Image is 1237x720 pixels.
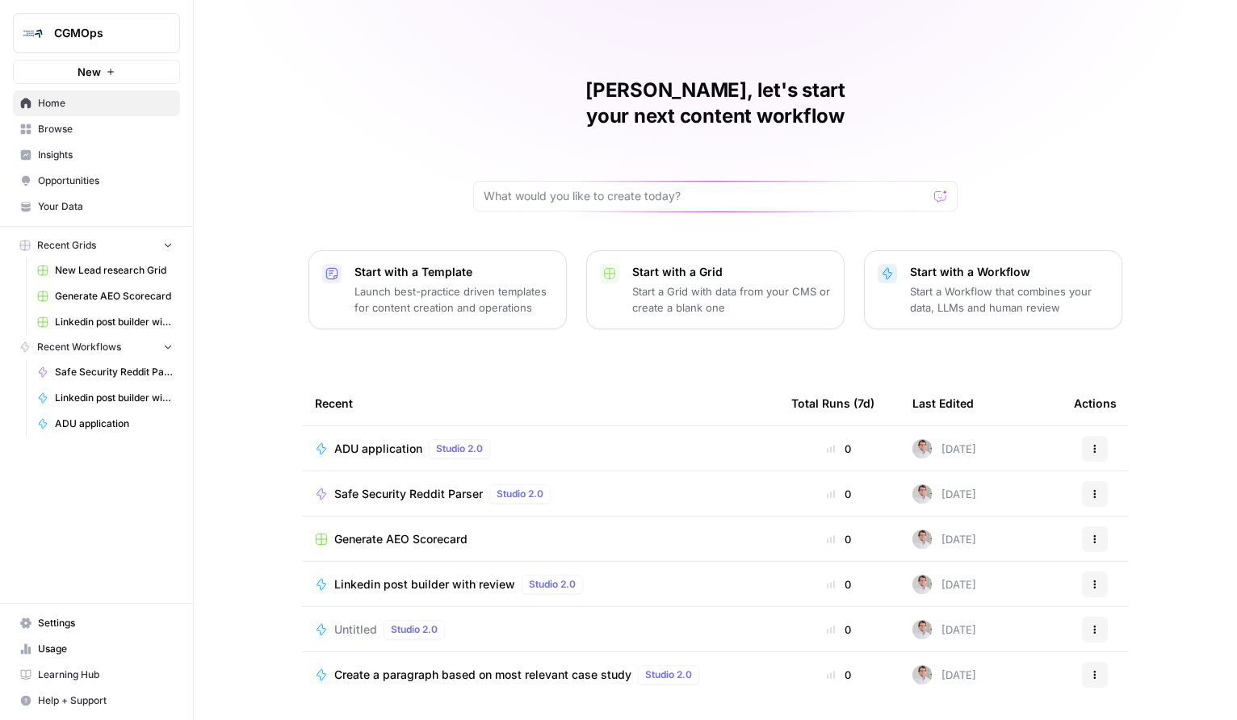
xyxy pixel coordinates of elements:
[484,188,928,204] input: What would you like to create today?
[791,381,874,425] div: Total Runs (7d)
[38,148,173,162] span: Insights
[791,486,887,502] div: 0
[334,576,515,592] span: Linkedin post builder with review
[38,642,173,656] span: Usage
[38,693,173,708] span: Help + Support
[30,257,180,283] a: New Lead research Grid
[912,620,976,639] div: [DATE]
[315,381,765,425] div: Recent
[13,662,180,688] a: Learning Hub
[37,238,96,253] span: Recent Grids
[13,168,180,194] a: Opportunities
[38,96,173,111] span: Home
[912,530,976,549] div: [DATE]
[912,575,932,594] img: gb5sba3xopuoyap1i3ljhgpw2lzq
[37,340,121,354] span: Recent Workflows
[55,365,173,379] span: Safe Security Reddit Parser
[30,411,180,437] a: ADU application
[13,90,180,116] a: Home
[55,391,173,405] span: Linkedin post builder with review
[791,531,887,547] div: 0
[497,487,543,501] span: Studio 2.0
[632,283,831,316] p: Start a Grid with data from your CMS or create a blank one
[334,667,631,683] span: Create a paragraph based on most relevant case study
[864,250,1122,329] button: Start with a WorkflowStart a Workflow that combines your data, LLMs and human review
[473,77,958,129] h1: [PERSON_NAME], let's start your next content workflow
[632,264,831,280] p: Start with a Grid
[55,417,173,431] span: ADU application
[391,622,438,637] span: Studio 2.0
[334,441,422,457] span: ADU application
[55,263,173,278] span: New Lead research Grid
[354,264,553,280] p: Start with a Template
[55,289,173,303] span: Generate AEO Scorecard
[38,616,173,630] span: Settings
[315,620,765,639] a: UntitledStudio 2.0
[334,622,377,638] span: Untitled
[586,250,845,329] button: Start with a GridStart a Grid with data from your CMS or create a blank one
[912,530,932,549] img: gb5sba3xopuoyap1i3ljhgpw2lzq
[910,283,1109,316] p: Start a Workflow that combines your data, LLMs and human review
[38,122,173,136] span: Browse
[334,486,483,502] span: Safe Security Reddit Parser
[30,309,180,335] a: Linkedin post builder with review Grid
[13,688,180,714] button: Help + Support
[912,575,976,594] div: [DATE]
[912,665,976,684] div: [DATE]
[315,484,765,504] a: Safe Security Reddit ParserStudio 2.0
[30,283,180,309] a: Generate AEO Scorecard
[354,283,553,316] p: Launch best-practice driven templates for content creation and operations
[791,622,887,638] div: 0
[13,194,180,220] a: Your Data
[912,484,932,504] img: gb5sba3xopuoyap1i3ljhgpw2lzq
[13,13,180,53] button: Workspace: CGMOps
[791,667,887,683] div: 0
[912,620,932,639] img: gb5sba3xopuoyap1i3ljhgpw2lzq
[529,577,576,592] span: Studio 2.0
[78,64,101,80] span: New
[13,60,180,84] button: New
[1074,381,1117,425] div: Actions
[13,142,180,168] a: Insights
[912,381,974,425] div: Last Edited
[910,264,1109,280] p: Start with a Workflow
[13,233,180,257] button: Recent Grids
[30,359,180,385] a: Safe Security Reddit Parser
[13,636,180,662] a: Usage
[791,576,887,592] div: 0
[334,531,468,547] span: Generate AEO Scorecard
[645,668,692,682] span: Studio 2.0
[13,335,180,359] button: Recent Workflows
[308,250,567,329] button: Start with a TemplateLaunch best-practice driven templates for content creation and operations
[315,531,765,547] a: Generate AEO Scorecard
[912,665,932,684] img: gb5sba3xopuoyap1i3ljhgpw2lzq
[912,484,976,504] div: [DATE]
[38,668,173,682] span: Learning Hub
[19,19,48,48] img: CGMOps Logo
[55,315,173,329] span: Linkedin post builder with review Grid
[30,385,180,411] a: Linkedin post builder with review
[13,610,180,636] a: Settings
[436,442,483,456] span: Studio 2.0
[912,439,932,458] img: gb5sba3xopuoyap1i3ljhgpw2lzq
[791,441,887,457] div: 0
[315,665,765,684] a: Create a paragraph based on most relevant case studyStudio 2.0
[38,174,173,188] span: Opportunities
[315,575,765,594] a: Linkedin post builder with reviewStudio 2.0
[13,116,180,142] a: Browse
[54,25,152,41] span: CGMOps
[38,199,173,214] span: Your Data
[912,439,976,458] div: [DATE]
[315,439,765,458] a: ADU applicationStudio 2.0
